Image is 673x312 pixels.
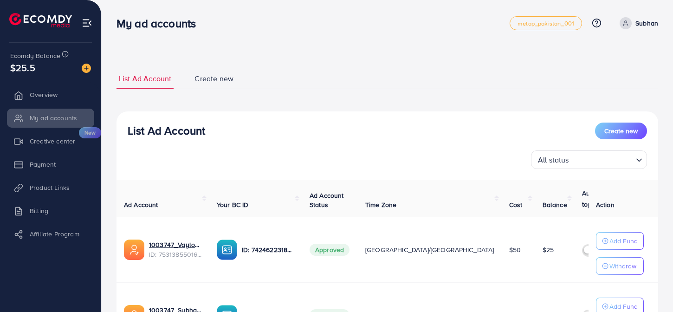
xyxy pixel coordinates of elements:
p: ID: 7424622318904852496 [242,244,295,255]
a: 1003747_Vayloae_1753537343410 [149,240,202,249]
span: Your BC ID [217,200,249,209]
span: [GEOGRAPHIC_DATA]/[GEOGRAPHIC_DATA] [365,245,494,254]
span: Ad Account Status [310,191,344,209]
span: Create new [604,126,638,136]
img: ic-ba-acc.ded83a64.svg [217,240,237,260]
span: Create new [194,73,233,84]
p: Auto top-up [582,188,609,210]
span: Balance [543,200,567,209]
a: Subhan [616,17,658,29]
span: $25.5 [10,61,35,74]
span: $25 [543,245,554,254]
button: Create new [595,123,647,139]
img: image [82,64,91,73]
span: Time Zone [365,200,396,209]
img: ic-ads-acc.e4c84228.svg [124,240,144,260]
span: Action [596,200,615,209]
button: Withdraw [596,257,644,275]
span: ID: 7531385501661413377 [149,250,202,259]
span: Ad Account [124,200,158,209]
div: Search for option [531,150,647,169]
h3: List Ad Account [128,124,205,137]
input: Search for option [572,151,632,167]
button: Add Fund [596,232,644,250]
img: logo [9,13,72,27]
span: All status [536,153,571,167]
div: <span class='underline'>1003747_Vayloae_1753537343410</span></br>7531385501661413377 [149,240,202,259]
span: metap_pakistan_001 [518,20,574,26]
p: Add Fund [609,235,638,247]
h3: My ad accounts [116,17,203,30]
a: metap_pakistan_001 [510,16,582,30]
span: Cost [509,200,523,209]
img: menu [82,18,92,28]
p: Withdraw [609,260,636,272]
span: $50 [509,245,521,254]
p: Subhan [635,18,658,29]
span: Ecomdy Balance [10,51,60,60]
p: Add Fund [609,301,638,312]
span: List Ad Account [119,73,171,84]
span: Approved [310,244,349,256]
